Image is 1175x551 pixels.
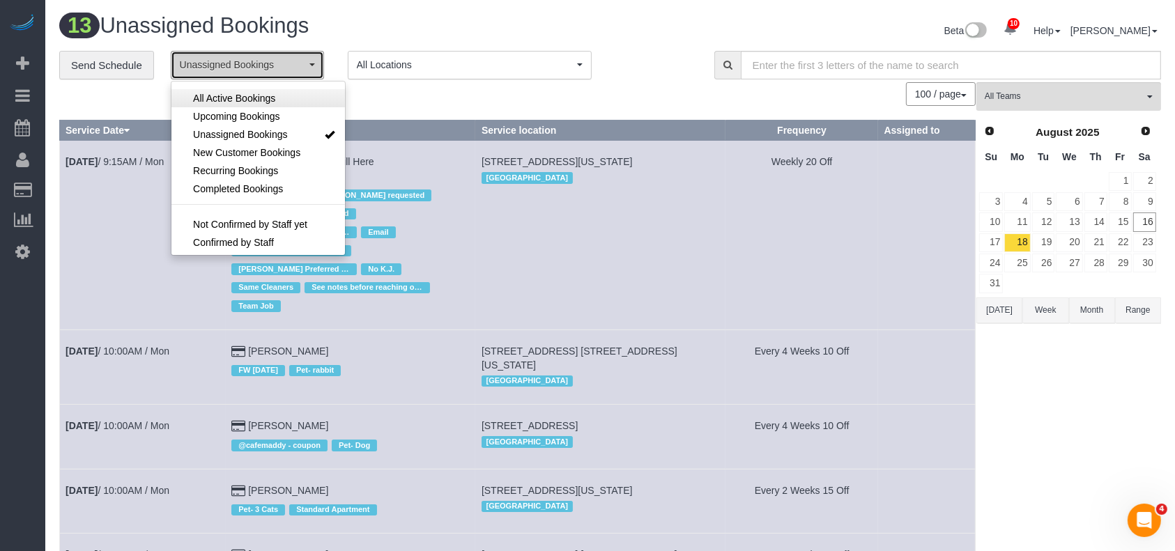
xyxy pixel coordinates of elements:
[482,375,573,387] span: [GEOGRAPHIC_DATA]
[66,420,169,431] a: [DATE]/ 10:00AM / Mon
[1069,297,1115,323] button: Month
[482,420,578,431] span: [STREET_ADDRESS]
[482,346,677,371] span: [STREET_ADDRESS] [STREET_ADDRESS][US_STATE]
[66,346,98,357] b: [DATE]
[66,156,164,167] a: [DATE]/ 9:15AM / Mon
[226,121,476,141] th: Customer
[1075,126,1099,138] span: 2025
[231,263,357,274] span: [PERSON_NAME] Preferred for [STREET_ADDRESS][PERSON_NAME]
[1038,151,1049,162] span: Tuesday
[1036,126,1073,138] span: August
[60,405,226,469] td: Schedule date
[878,121,975,141] th: Assigned to
[59,14,600,38] h1: Unassigned Bookings
[1070,25,1158,36] a: [PERSON_NAME]
[984,125,995,137] span: Prev
[248,346,328,357] a: [PERSON_NAME]
[878,469,975,533] td: Assigned to
[1084,233,1107,252] a: 21
[60,469,226,533] td: Schedule date
[226,469,476,533] td: Customer
[1140,125,1151,137] span: Next
[66,156,98,167] b: [DATE]
[59,51,154,80] a: Send Schedule
[305,282,430,293] span: See notes before reaching out to customer
[314,189,431,201] span: [PERSON_NAME] requested
[1109,254,1132,272] a: 29
[741,51,1161,79] input: Enter the first 3 letters of the name to search
[231,504,285,515] span: Pet- 3 Cats
[907,82,976,106] nav: Pagination navigation
[725,405,878,469] td: Frequency
[979,233,1003,252] a: 17
[231,282,300,293] span: Same Cleaners
[1056,212,1082,231] a: 13
[482,172,573,183] span: [GEOGRAPHIC_DATA]
[193,127,287,141] span: Unassigned Bookings
[980,122,999,141] a: Prev
[1084,212,1107,231] a: 14
[332,440,377,451] span: Pet- Dog
[1133,172,1156,191] a: 2
[1115,297,1161,323] button: Range
[1156,504,1167,515] span: 4
[1109,172,1132,191] a: 1
[976,82,1161,111] button: All Teams
[171,51,324,79] button: Unassigned Bookings
[248,485,328,496] a: [PERSON_NAME]
[59,13,100,38] span: 13
[66,346,169,357] a: [DATE]/ 10:00AM / Mon
[944,25,988,36] a: Beta
[226,141,476,329] td: Customer
[193,109,280,123] span: Upcoming Bookings
[979,212,1003,231] a: 10
[248,420,328,431] a: [PERSON_NAME]
[878,141,975,329] td: Assigned to
[66,420,98,431] b: [DATE]
[1084,254,1107,272] a: 28
[226,405,476,469] td: Customer
[8,14,36,33] img: Automaid Logo
[1136,122,1155,141] a: Next
[1022,297,1068,323] button: Week
[1004,212,1030,231] a: 11
[1139,151,1151,162] span: Saturday
[193,146,300,160] span: New Customer Bookings
[482,372,720,390] div: Location
[482,501,573,512] span: [GEOGRAPHIC_DATA]
[725,141,878,329] td: Frequency
[1032,254,1055,272] a: 26
[193,217,307,231] span: Not Confirmed by Staff yet
[725,329,878,404] td: Frequency
[60,329,226,404] td: Schedule date
[1090,151,1102,162] span: Thursday
[976,297,1022,323] button: [DATE]
[725,469,878,533] td: Frequency
[1084,192,1107,211] a: 7
[226,329,476,404] td: Customer
[475,405,725,469] td: Service location
[1004,192,1030,211] a: 4
[361,263,401,274] span: No K.J.
[979,254,1003,272] a: 24
[1056,254,1082,272] a: 27
[482,497,720,515] div: Location
[985,151,997,162] span: Sunday
[1062,151,1077,162] span: Wednesday
[1032,233,1055,252] a: 19
[66,485,98,496] b: [DATE]
[475,469,725,533] td: Service location
[482,169,720,187] div: Location
[1109,192,1132,211] a: 8
[997,14,1024,45] a: 10
[482,436,573,447] span: [GEOGRAPHIC_DATA]
[231,347,245,357] i: Credit Card Payment
[1011,151,1024,162] span: Monday
[725,121,878,141] th: Frequency
[66,485,169,496] a: [DATE]/ 10:00AM / Mon
[1008,18,1020,29] span: 10
[231,365,285,376] span: FW [DATE]
[289,504,376,515] span: Standard Apartment
[231,440,328,451] span: @cafemaddy - coupon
